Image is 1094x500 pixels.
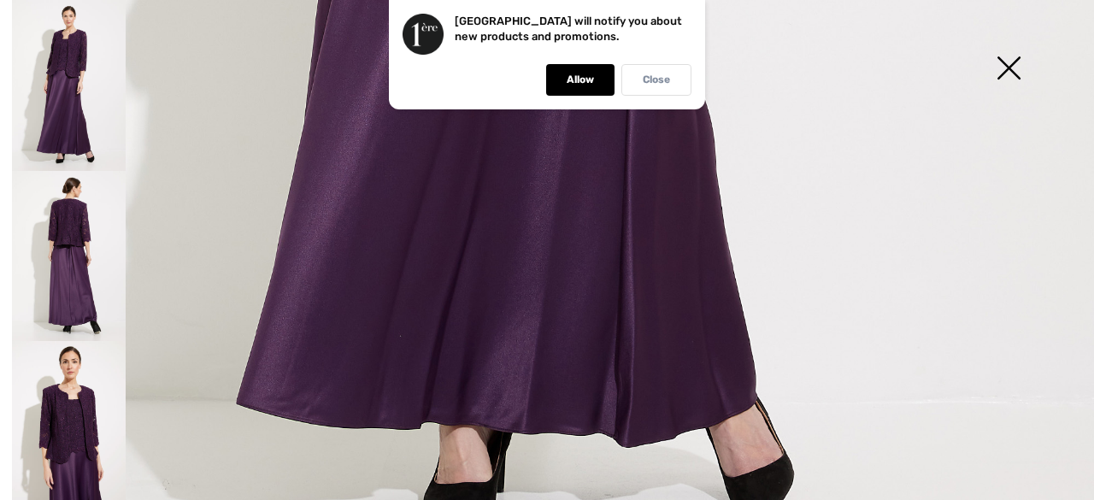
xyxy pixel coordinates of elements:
p: [GEOGRAPHIC_DATA] will notify you about new products and promotions. [455,15,682,43]
img: Elegant A-Line Lace Dress Style 81122326. 2 [12,171,126,342]
img: X [966,26,1051,114]
p: Close [643,74,670,86]
span: Help [38,12,74,27]
p: Allow [567,74,594,86]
